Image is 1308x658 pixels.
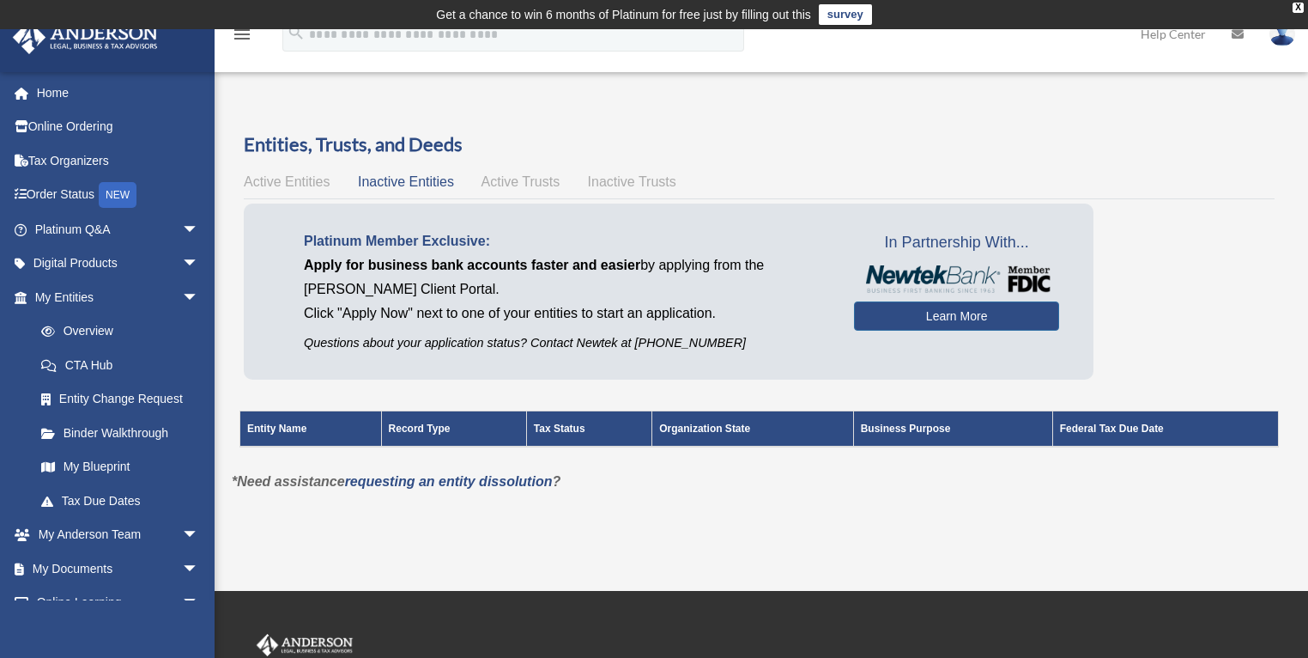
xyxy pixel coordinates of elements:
[1052,411,1278,448] th: Federal Tax Due Date
[287,23,306,42] i: search
[588,174,676,189] span: Inactive Trusts
[12,178,225,213] a: Order StatusNEW
[854,229,1059,257] span: In Partnership With...
[854,302,1059,331] a: Learn More
[12,212,225,247] a: Platinum Q&Aarrow_drop_down
[1269,21,1295,46] img: User Pic
[481,174,560,189] span: Active Trusts
[232,24,252,45] i: menu
[24,416,216,450] a: Binder Walkthrough
[12,247,225,281] a: Digital Productsarrow_drop_down
[253,634,356,656] img: Anderson Advisors Platinum Portal
[304,253,828,302] p: by applying from the [PERSON_NAME] Client Portal.
[304,302,828,326] p: Click "Apply Now" next to one of your entities to start an application.
[182,212,216,247] span: arrow_drop_down
[12,551,225,586] a: My Documentsarrow_drop_down
[436,4,811,25] div: Get a chance to win 6 months of Platinum for free just by filling out this
[304,258,640,272] span: Apply for business bank accounts faster and easier
[24,314,208,349] a: Overview
[182,247,216,282] span: arrow_drop_down
[12,110,225,144] a: Online Ordering
[244,174,330,189] span: Active Entities
[304,229,828,253] p: Platinum Member Exclusive:
[24,382,216,417] a: Entity Change Request
[8,21,163,54] img: Anderson Advisors Platinum Portal
[182,280,216,315] span: arrow_drop_down
[12,280,216,314] a: My Entitiesarrow_drop_down
[232,30,252,45] a: menu
[304,332,828,354] p: Questions about your application status? Contact Newtek at [PHONE_NUMBER]
[24,484,216,518] a: Tax Due Dates
[853,411,1052,448] th: Business Purpose
[12,518,225,552] a: My Anderson Teamarrow_drop_down
[526,411,651,448] th: Tax Status
[244,131,1275,158] h3: Entities, Trusts, and Deeds
[381,411,526,448] th: Record Type
[182,518,216,553] span: arrow_drop_down
[24,348,216,382] a: CTA Hub
[12,76,225,110] a: Home
[12,586,225,620] a: Online Learningarrow_drop_down
[819,4,872,25] a: survey
[863,265,1051,293] img: NewtekBankLogoSM.png
[232,474,560,489] em: *Need assistance ?
[99,182,136,208] div: NEW
[652,411,853,448] th: Organization State
[358,174,454,189] span: Inactive Entities
[12,143,225,178] a: Tax Organizers
[1293,3,1304,13] div: close
[240,411,382,448] th: Entity Name
[182,551,216,587] span: arrow_drop_down
[24,450,216,484] a: My Blueprint
[345,474,553,489] a: requesting an entity dissolution
[182,586,216,621] span: arrow_drop_down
